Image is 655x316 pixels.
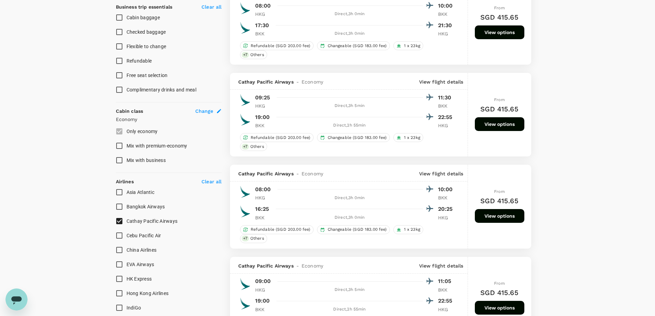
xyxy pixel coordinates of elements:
span: - [294,78,302,85]
div: Direct , 3h 5min [276,102,423,109]
strong: Airlines [116,179,134,184]
strong: Cabin class [116,108,143,114]
p: HKG [438,306,455,313]
span: + 7 [242,236,249,241]
p: 11:30 [438,94,455,102]
span: HK Express [127,276,152,282]
div: Changeable (SGD 183.00 fee) [317,225,390,234]
span: Changeable (SGD 183.00 fee) [325,43,390,49]
span: Checked baggage [127,29,166,35]
p: HKG [255,194,272,201]
div: Direct , 3h 5min [276,286,423,293]
img: CX [238,277,252,291]
div: Changeable (SGD 183.00 fee) [317,41,390,50]
img: CX [238,93,252,107]
div: Refundable (SGD 203.00 fee) [240,225,314,234]
p: BKK [438,102,455,109]
p: BKK [255,306,272,313]
span: From [494,97,505,102]
button: View options [475,301,524,315]
p: 19:00 [255,297,270,305]
span: Economy [302,170,323,177]
div: Changeable (SGD 183.00 fee) [317,133,390,142]
span: From [494,6,505,10]
div: 1 x 23kg [393,133,423,142]
p: 08:00 [255,2,271,10]
span: Cathay Pacific Airways [127,218,178,224]
img: CX [238,1,252,15]
span: Change [195,108,214,115]
span: Others [248,144,267,150]
p: 10:00 [438,2,455,10]
img: CX [238,113,252,127]
img: CX [238,185,252,199]
p: Clear all [201,3,221,10]
span: - [294,262,302,269]
img: CX [238,205,252,218]
p: 21:30 [438,21,455,30]
p: 19:00 [255,113,270,121]
h6: SGD 415.65 [480,287,518,298]
span: Economy [302,262,323,269]
span: From [494,281,505,286]
p: BKK [255,122,272,129]
span: Economy [302,78,323,85]
p: BKK [438,286,455,293]
div: 1 x 23kg [393,41,423,50]
p: HKG [438,30,455,37]
span: Changeable (SGD 183.00 fee) [325,135,390,141]
span: - [294,170,302,177]
p: HKG [438,122,455,129]
div: +7Others [240,234,267,243]
p: 16:25 [255,205,269,213]
div: +7Others [240,142,267,151]
span: 1 x 23kg [401,227,423,232]
span: Cathay Pacific Airways [238,262,294,269]
div: Direct , 3h 0min [276,214,423,221]
p: View flight details [419,170,463,177]
span: Refundable (SGD 203.00 fee) [248,135,313,141]
img: CX [238,21,252,35]
p: View flight details [419,78,463,85]
h6: SGD 415.65 [480,103,518,115]
div: Direct , 2h 55min [276,306,423,313]
img: CX [238,297,252,310]
span: Bangkok Airways [127,204,165,209]
span: China Airlines [127,247,157,253]
span: Flexible to change [127,44,166,49]
span: Complimentary drinks and meal [127,87,196,92]
p: HKG [255,286,272,293]
span: Refundable (SGD 203.00 fee) [248,43,313,49]
span: From [494,189,505,194]
p: Economy [116,116,222,123]
span: + 7 [242,144,249,150]
span: Asia Atlantic [127,189,154,195]
span: Free seat selection [127,73,168,78]
p: Clear all [201,178,221,185]
strong: Business trip essentials [116,4,173,10]
div: +7Others [240,50,267,59]
span: 1 x 23kg [401,135,423,141]
span: Hong Kong Airlines [127,291,169,296]
p: 17:30 [255,21,269,30]
p: 22:55 [438,113,455,121]
h6: SGD 415.65 [480,195,518,206]
div: Direct , 2h 55min [276,122,423,129]
span: Cathay Pacific Airways [238,78,294,85]
button: View options [475,117,524,131]
div: Direct , 3h 0min [276,195,423,201]
span: Others [248,236,267,241]
span: Cabin baggage [127,15,160,20]
button: View options [475,209,524,223]
p: 10:00 [438,185,455,194]
p: BKK [255,30,272,37]
p: BKK [255,214,272,221]
p: BKK [438,11,455,18]
span: Mix with business [127,157,166,163]
div: Direct , 3h 0min [276,11,423,18]
p: 09:25 [255,94,270,102]
span: Only economy [127,129,158,134]
p: 20:25 [438,205,455,213]
span: Others [248,52,267,58]
p: 22:55 [438,297,455,305]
